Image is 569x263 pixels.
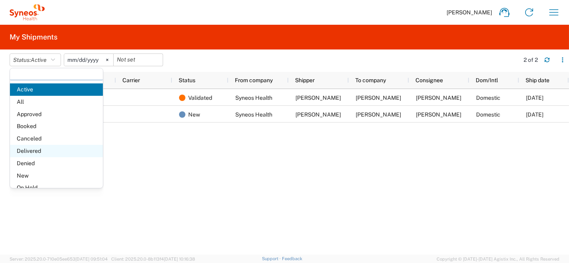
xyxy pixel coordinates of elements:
span: [DATE] 09:51:04 [75,257,108,261]
input: Not set [114,54,163,66]
span: 09/11/2025 [526,95,543,101]
a: Support [262,256,282,261]
span: [PERSON_NAME] [447,9,492,16]
span: Validated [188,89,212,106]
span: Syneos Health [235,111,272,118]
span: Michele Atzori [356,95,401,101]
span: Domestic [476,111,500,118]
a: Feedback [282,256,302,261]
span: Francesca Agresti [416,111,461,118]
span: Francesca Agresti [356,111,401,118]
span: Carrier [122,77,140,83]
span: 09/11/2025 [526,111,543,118]
span: Roberta Barberis [295,111,341,118]
span: Delivered [10,145,103,157]
span: To company [355,77,386,83]
span: Client: 2025.20.0-8b113f4 [111,257,195,261]
span: New [10,170,103,182]
span: Michele Atzori [416,95,461,101]
span: Server: 2025.20.0-710e05ee653 [10,257,108,261]
span: Canceled [10,132,103,145]
span: From company [235,77,273,83]
span: All [10,96,103,108]
span: Active [31,57,47,63]
span: On Hold [10,182,103,194]
span: Dom/Intl [476,77,498,83]
button: Status:Active [10,53,61,66]
div: 2 of 2 [524,56,538,63]
span: Domestic [476,95,500,101]
span: [DATE] 10:16:38 [164,257,195,261]
span: Syneos Health [235,95,272,101]
span: Status [179,77,195,83]
span: Booked [10,120,103,132]
input: Not set [64,54,113,66]
span: Shipper [295,77,315,83]
h2: My Shipments [10,32,57,42]
span: Copyright © [DATE]-[DATE] Agistix Inc., All Rights Reserved [437,255,559,263]
span: Approved [10,108,103,121]
span: Ship date [526,77,549,83]
span: Active [10,83,103,96]
span: Denied [10,157,103,170]
span: Consignee [415,77,443,83]
span: New [188,106,200,123]
span: Roberta Barberis [295,95,341,101]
